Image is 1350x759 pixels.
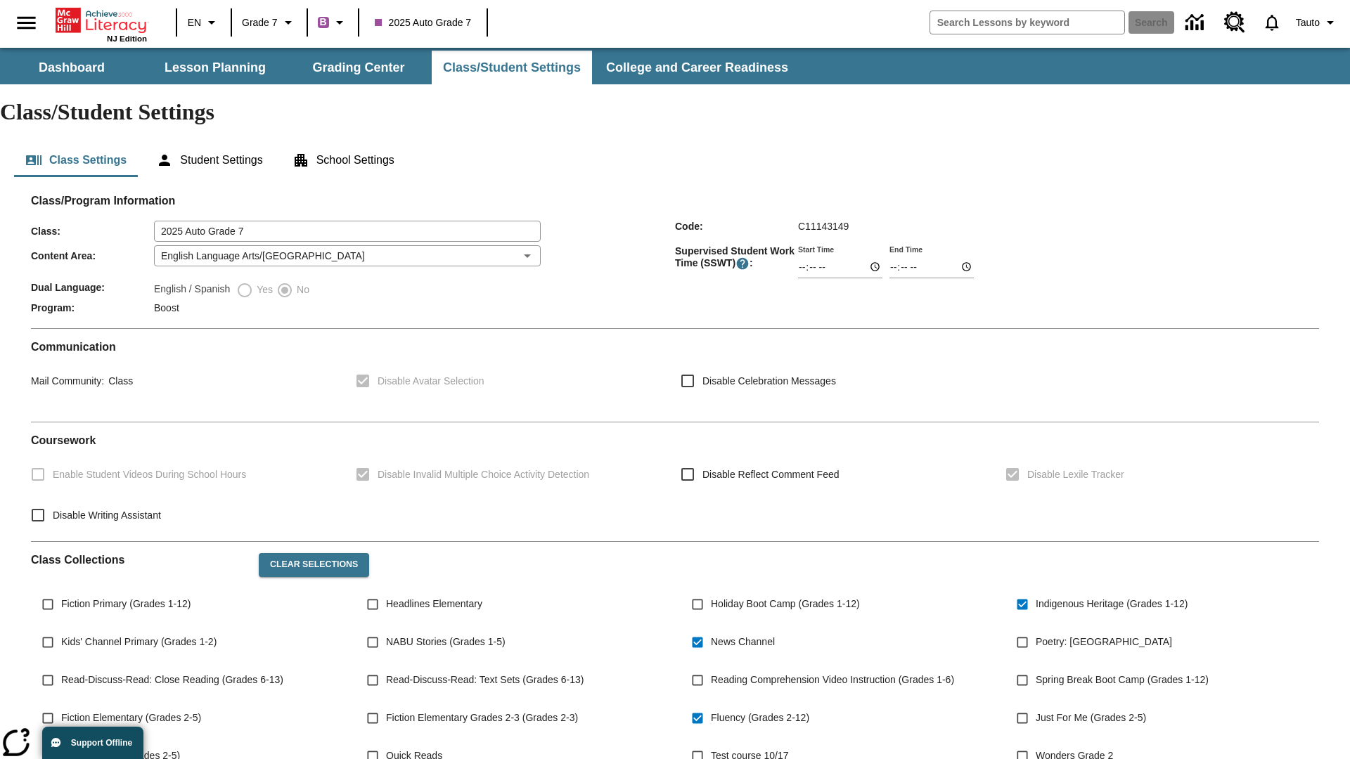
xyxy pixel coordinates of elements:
[798,244,834,254] label: Start Time
[1254,4,1290,41] a: Notifications
[145,51,285,84] button: Lesson Planning
[1177,4,1216,42] a: Data Center
[711,711,809,725] span: Fluency (Grades 2-12)
[31,434,1319,447] h2: Course work
[378,467,589,482] span: Disable Invalid Multiple Choice Activity Detection
[107,34,147,43] span: NJ Edition
[386,635,506,649] span: NABU Stories (Grades 1-5)
[595,51,799,84] button: College and Career Readiness
[378,374,484,389] span: Disable Avatar Selection
[1290,10,1344,35] button: Profile/Settings
[320,13,327,31] span: B
[154,221,541,242] input: Class
[181,10,226,35] button: Language: EN, Select a language
[1216,4,1254,41] a: Resource Center, Will open in new tab
[1296,15,1320,30] span: Tauto
[14,143,138,177] button: Class Settings
[188,15,201,30] span: EN
[675,245,798,271] span: Supervised Student Work Time (SSWT) :
[31,194,1319,207] h2: Class/Program Information
[253,283,273,297] span: Yes
[31,250,154,261] span: Content Area :
[1027,467,1124,482] span: Disable Lexile Tracker
[312,10,354,35] button: Boost Class color is purple. Change class color
[31,434,1319,530] div: Coursework
[31,208,1319,317] div: Class/Program Information
[104,375,133,387] span: Class
[42,727,143,759] button: Support Offline
[154,282,230,299] label: English / Spanish
[711,597,860,611] span: Holiday Boot Camp (Grades 1-12)
[145,143,274,177] button: Student Settings
[31,282,154,293] span: Dual Language :
[259,553,369,577] button: Clear Selections
[56,5,147,43] div: Home
[735,257,750,271] button: Supervised Student Work Time is the timeframe when students can take LevelSet and when lessons ar...
[31,340,1319,410] div: Communication
[711,673,954,687] span: Reading Comprehension Video Instruction (Grades 1-6)
[56,6,147,34] a: Home
[889,244,922,254] label: End Time
[281,143,406,177] button: School Settings
[242,15,278,30] span: Grade 7
[288,51,429,84] button: Grading Center
[375,15,472,30] span: 2025 Auto Grade 7
[53,467,246,482] span: Enable Student Videos During School Hours
[236,10,302,35] button: Grade: Grade 7, Select a grade
[154,302,179,313] span: Boost
[702,467,840,482] span: Disable Reflect Comment Feed
[386,597,482,611] span: Headlines Elementary
[386,711,578,725] span: Fiction Elementary Grades 2-3 (Grades 2-3)
[61,711,201,725] span: Fiction Elementary (Grades 2-5)
[930,11,1124,34] input: search field
[293,283,309,297] span: No
[711,635,775,649] span: News Channel
[1036,673,1209,687] span: Spring Break Boot Camp (Grades 1-12)
[53,508,161,523] span: Disable Writing Assistant
[1036,711,1146,725] span: Just For Me (Grades 2-5)
[702,374,836,389] span: Disable Celebration Messages
[31,302,154,313] span: Program :
[675,221,798,232] span: Code :
[31,375,104,387] span: Mail Community :
[386,673,584,687] span: Read-Discuss-Read: Text Sets (Grades 6-13)
[31,340,1319,353] h2: Communication
[71,738,132,748] span: Support Offline
[61,597,191,611] span: Fiction Primary (Grades 1-12)
[6,2,47,44] button: Open side menu
[61,635,217,649] span: Kids' Channel Primary (Grades 1-2)
[432,51,592,84] button: Class/Student Settings
[14,143,1336,177] div: Class/Student Settings
[61,673,283,687] span: Read-Discuss-Read: Close Reading (Grades 6-13)
[31,553,247,566] h2: Class Collections
[1,51,142,84] button: Dashboard
[1036,635,1172,649] span: Poetry: [GEOGRAPHIC_DATA]
[1036,597,1188,611] span: Indigenous Heritage (Grades 1-12)
[31,226,154,237] span: Class :
[154,245,541,266] div: English Language Arts/[GEOGRAPHIC_DATA]
[798,221,849,232] span: C11143149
